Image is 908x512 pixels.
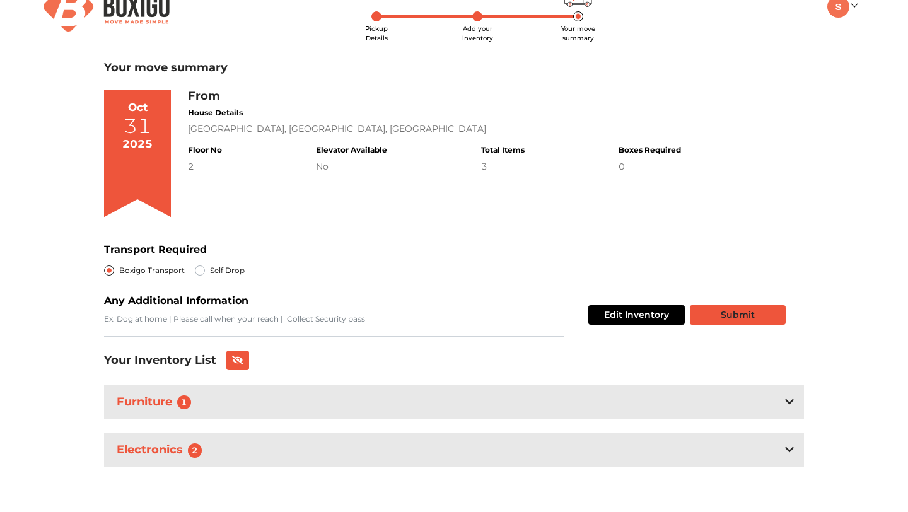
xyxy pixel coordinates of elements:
div: 2025 [122,136,153,153]
b: Any Additional Information [104,294,248,306]
span: Your move summary [561,25,595,42]
div: Oct [128,100,148,116]
b: Transport Required [104,243,207,255]
span: 1 [177,395,191,409]
h3: Furniture [114,393,199,412]
h4: Boxes Required [619,146,681,154]
h4: Total Items [481,146,525,154]
div: [GEOGRAPHIC_DATA], [GEOGRAPHIC_DATA], [GEOGRAPHIC_DATA] [188,122,680,136]
div: No [316,160,387,173]
h3: Electronics [114,441,209,460]
span: 2 [188,443,202,457]
h3: Your Inventory List [104,354,216,368]
button: Edit Inventory [588,305,685,325]
div: 3 [481,160,525,173]
h3: From [188,90,680,103]
span: Pickup Details [365,25,388,42]
h4: Elevator Available [316,146,387,154]
h4: House Details [188,108,680,117]
h3: Your move summary [104,61,804,75]
label: Boxigo Transport [119,263,185,278]
div: 0 [619,160,681,173]
div: 31 [124,116,151,136]
h4: Floor No [188,146,222,154]
button: Submit [690,305,786,325]
span: Add your inventory [462,25,493,42]
label: Self Drop [210,263,245,278]
div: 2 [188,160,222,173]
